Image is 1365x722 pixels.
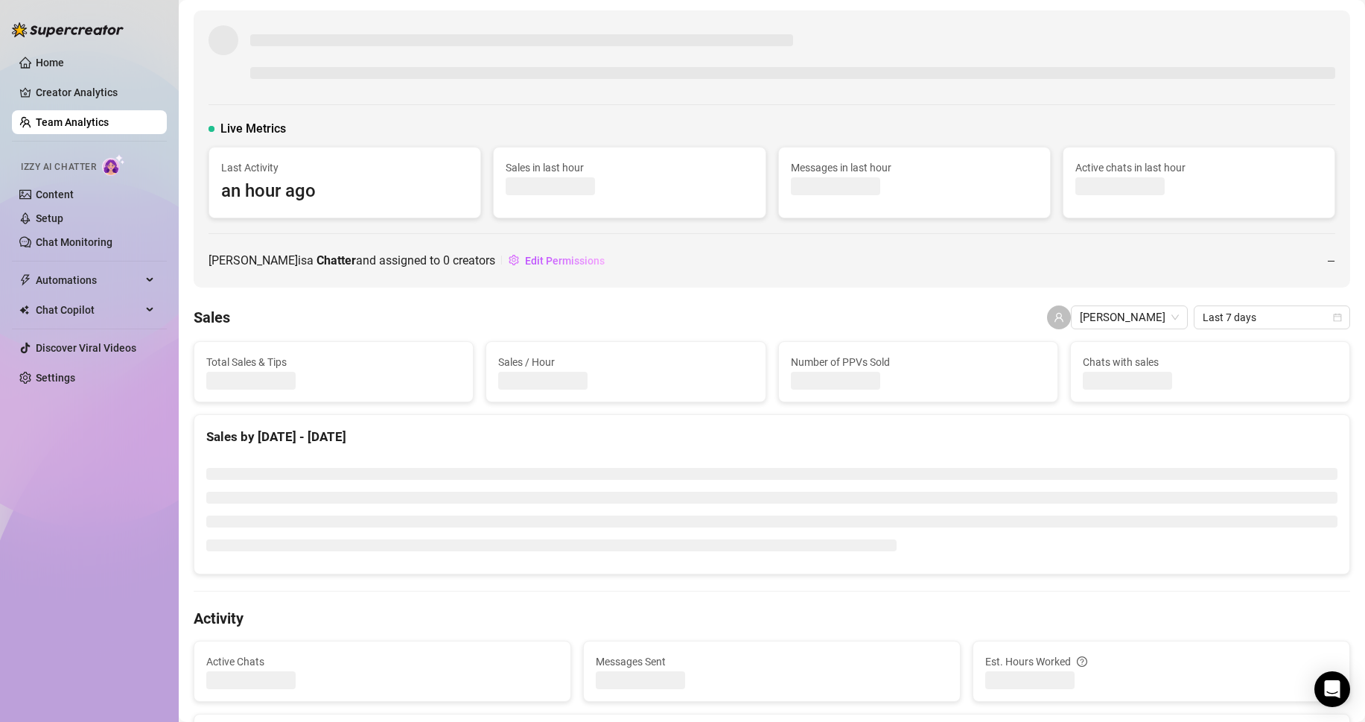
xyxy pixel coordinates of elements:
span: user [1054,312,1064,323]
span: thunderbolt [19,274,31,286]
span: Edit Permissions [525,255,605,267]
span: Live Metrics [220,120,286,138]
button: Edit Permissions [508,249,605,273]
h4: Activity [194,608,1350,629]
img: Chat Copilot [19,305,29,315]
span: Sales / Hour [498,354,753,370]
span: question-circle [1077,653,1087,670]
span: Messages in last hour [791,159,1038,176]
a: Team Analytics [36,116,109,128]
div: — [1327,253,1335,269]
a: Setup [36,212,63,224]
img: logo-BBDzfeDw.svg [12,22,124,37]
span: Last Activity [221,159,468,176]
span: Active Chats [206,653,559,670]
span: Active chats in last hour [1075,159,1323,176]
img: AI Chatter [102,154,125,176]
span: Automations [36,268,141,292]
span: calendar [1333,313,1342,322]
span: Number of PPVs Sold [791,354,1046,370]
div: Sales by [DATE] - [DATE] [206,427,1337,447]
span: 0 [443,253,450,267]
a: Home [36,57,64,69]
a: Creator Analytics [36,80,155,104]
span: Chat Copilot [36,298,141,322]
a: Settings [36,372,75,384]
div: Open Intercom Messenger [1314,671,1350,707]
b: Chatter [316,253,356,267]
span: Chats with sales [1083,354,1337,370]
span: Total Sales & Tips [206,354,461,370]
span: Last 7 days [1203,306,1341,329]
span: an hour ago [221,177,468,206]
span: Izzy AI Chatter [21,160,96,174]
a: Chat Monitoring [36,236,112,248]
span: Aaron [1080,306,1179,329]
span: Messages Sent [596,653,948,670]
a: Discover Viral Videos [36,342,136,354]
span: Sales in last hour [506,159,753,176]
a: Content [36,189,74,200]
h4: Sales [194,307,230,328]
span: [PERSON_NAME] is a and assigned to creators [209,251,495,270]
div: Est. Hours Worked [985,653,1337,670]
span: setting [509,255,519,265]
